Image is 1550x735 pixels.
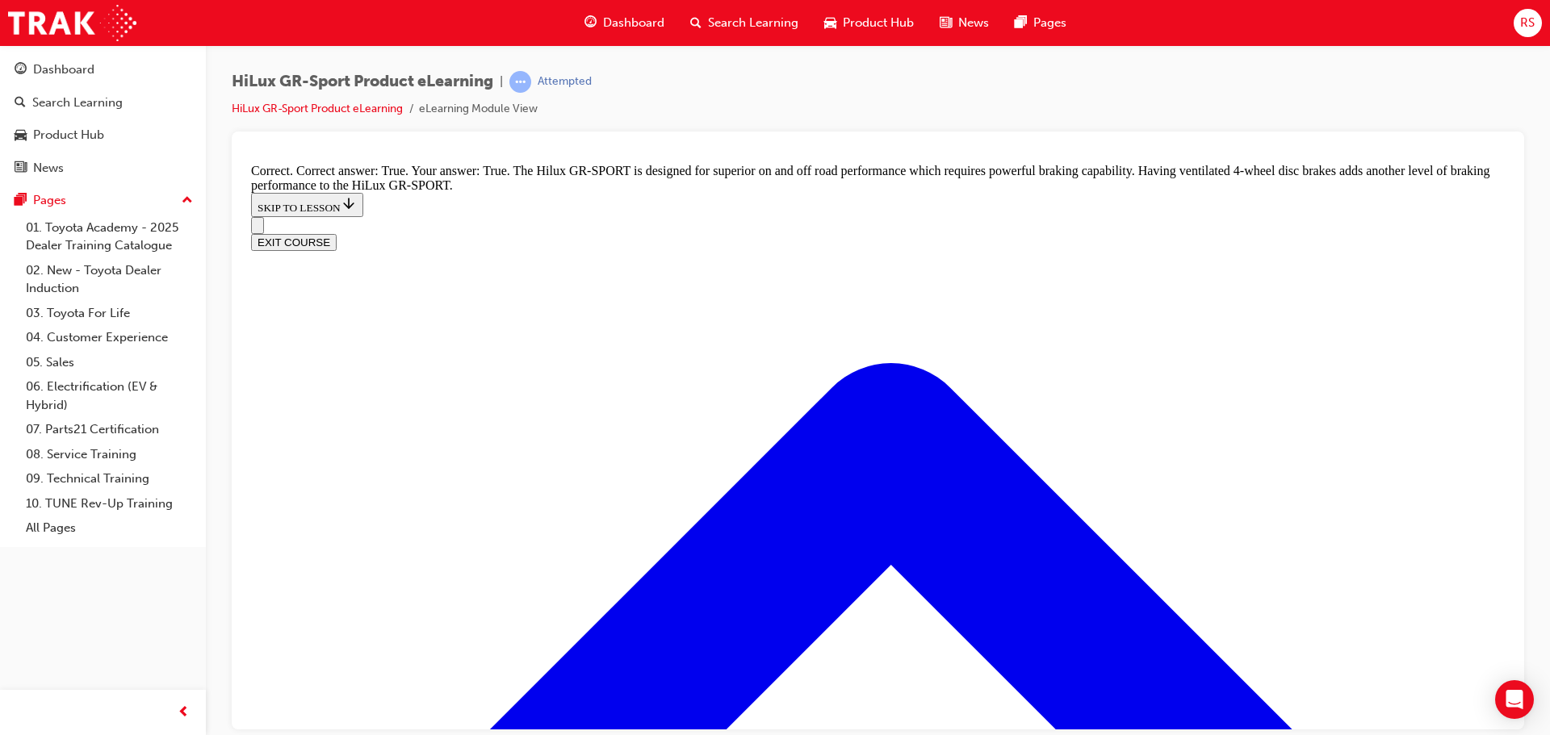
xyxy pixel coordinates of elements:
span: RS [1520,14,1535,32]
a: 01. Toyota Academy - 2025 Dealer Training Catalogue [19,215,199,258]
span: news-icon [15,161,27,176]
span: prev-icon [178,703,190,723]
span: guage-icon [15,63,27,77]
span: guage-icon [584,13,597,33]
li: eLearning Module View [419,100,538,119]
nav: Navigation menu [6,60,1260,94]
a: guage-iconDashboard [572,6,677,40]
span: Dashboard [603,14,664,32]
span: car-icon [15,128,27,143]
img: Trak [8,5,136,41]
a: News [6,153,199,183]
button: Pages [6,186,199,215]
a: 05. Sales [19,350,199,375]
div: Product Hub [33,126,104,144]
span: search-icon [690,13,702,33]
a: 10. TUNE Rev-Up Training [19,491,199,516]
a: HiLux GR-Sport Product eLearning [232,102,403,115]
a: All Pages [19,516,199,541]
button: DashboardSearch LearningProduct HubNews [6,52,199,186]
a: 09. Technical Training [19,466,199,491]
span: Product Hub [843,14,914,32]
span: pages-icon [1015,13,1027,33]
div: Attempted [538,74,592,90]
span: HiLux GR-Sport Product eLearning [232,73,493,91]
a: pages-iconPages [1002,6,1079,40]
div: Search Learning [32,94,123,112]
span: search-icon [15,96,26,111]
span: pages-icon [15,194,27,208]
a: 08. Service Training [19,442,199,467]
a: Search Learning [6,88,199,118]
div: Pages [33,191,66,210]
div: Dashboard [33,61,94,79]
span: car-icon [824,13,836,33]
button: Open navigation menu [6,60,19,77]
div: News [33,159,64,177]
div: Open Intercom Messenger [1495,680,1534,719]
a: 04. Customer Experience [19,325,199,350]
button: RS [1514,9,1542,37]
button: EXIT COURSE [6,77,92,94]
a: news-iconNews [927,6,1002,40]
span: learningRecordVerb_ATTEMPT-icon [509,71,531,93]
span: SKIP TO LESSON [13,44,112,56]
a: search-iconSearch Learning [677,6,811,40]
span: Search Learning [708,14,798,32]
div: Correct. Correct answer: True. Your answer: True. The Hilux GR-SPORT is designed for superior on ... [6,6,1260,35]
span: News [958,14,989,32]
a: 06. Electrification (EV & Hybrid) [19,374,199,417]
a: 03. Toyota For Life [19,301,199,326]
a: Dashboard [6,55,199,85]
button: SKIP TO LESSON [6,35,119,60]
span: | [500,73,503,91]
span: up-icon [182,190,193,211]
a: 07. Parts21 Certification [19,417,199,442]
a: 02. New - Toyota Dealer Induction [19,258,199,301]
span: Pages [1033,14,1066,32]
a: Product Hub [6,120,199,150]
span: news-icon [940,13,952,33]
a: car-iconProduct Hub [811,6,927,40]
